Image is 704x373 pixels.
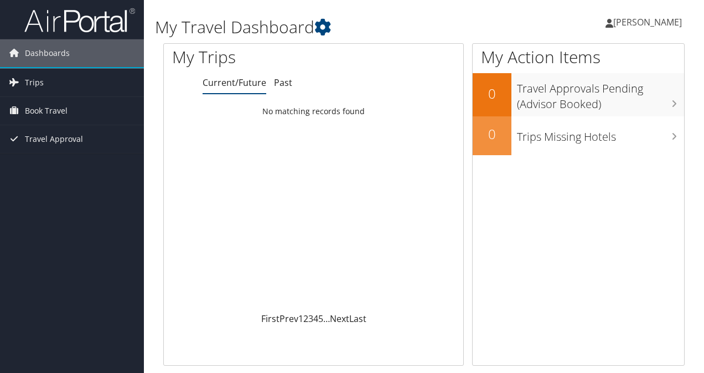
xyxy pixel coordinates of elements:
span: Trips [25,69,44,96]
h3: Travel Approvals Pending (Advisor Booked) [517,75,684,112]
span: [PERSON_NAME] [613,16,682,28]
a: 5 [318,313,323,325]
h1: My Travel Dashboard [155,16,514,39]
h2: 0 [473,125,511,144]
a: Last [349,313,366,325]
a: 4 [313,313,318,325]
a: First [261,313,279,325]
h1: My Action Items [473,45,684,69]
span: Dashboards [25,39,70,67]
h3: Trips Missing Hotels [517,124,684,145]
span: Book Travel [25,97,68,125]
td: No matching records found [164,101,463,121]
a: Next [330,313,349,325]
a: Current/Future [203,76,266,89]
a: 1 [298,313,303,325]
h2: 0 [473,84,511,103]
img: airportal-logo.png [24,7,135,33]
span: … [323,313,330,325]
a: 0Travel Approvals Pending (Advisor Booked) [473,73,684,116]
span: Travel Approval [25,125,83,153]
a: 3 [308,313,313,325]
a: 2 [303,313,308,325]
a: Past [274,76,292,89]
a: [PERSON_NAME] [605,6,693,39]
h1: My Trips [172,45,330,69]
a: Prev [279,313,298,325]
a: 0Trips Missing Hotels [473,116,684,155]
